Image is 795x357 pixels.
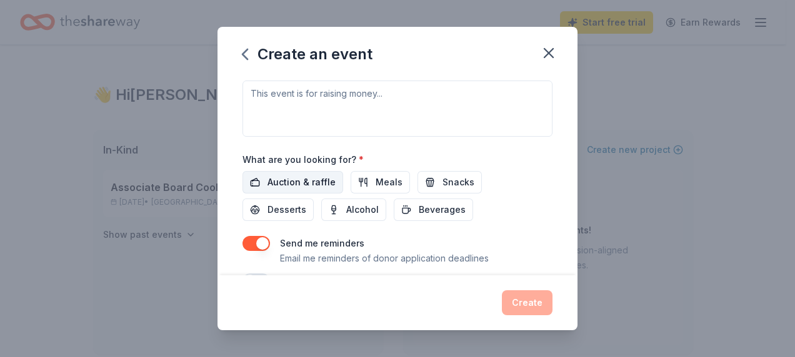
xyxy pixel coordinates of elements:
[267,202,306,217] span: Desserts
[267,175,336,190] span: Auction & raffle
[280,251,489,266] p: Email me reminders of donor application deadlines
[242,198,314,221] button: Desserts
[351,171,410,193] button: Meals
[321,198,386,221] button: Alcohol
[242,44,372,64] div: Create an event
[419,202,466,217] span: Beverages
[376,175,402,190] span: Meals
[346,202,379,217] span: Alcohol
[280,238,364,248] label: Send me reminders
[242,171,343,193] button: Auction & raffle
[242,154,364,166] label: What are you looking for?
[442,175,474,190] span: Snacks
[417,171,482,193] button: Snacks
[394,198,473,221] button: Beverages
